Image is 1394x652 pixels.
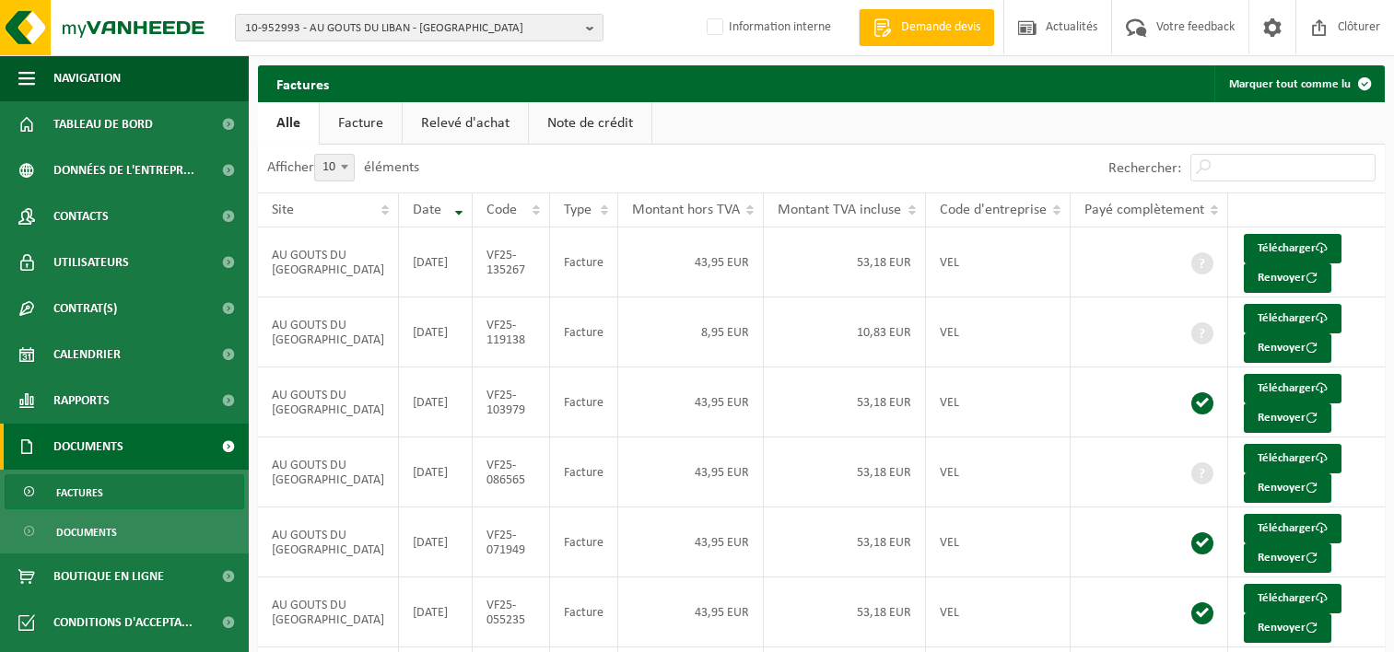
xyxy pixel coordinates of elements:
[320,102,402,145] a: Facture
[399,227,473,297] td: [DATE]
[53,553,164,600] span: Boutique en ligne
[926,367,1071,437] td: VEL
[859,9,994,46] a: Demande devis
[1244,403,1331,433] button: Renvoyer
[1108,161,1181,176] label: Rechercher:
[1084,203,1204,217] span: Payé complètement
[258,65,347,101] h2: Factures
[473,577,550,647] td: VF25-055235
[245,15,579,42] span: 10-952993 - AU GOUTS DU LIBAN - [GEOGRAPHIC_DATA]
[618,507,764,577] td: 43,95 EUR
[235,14,603,41] button: 10-952993 - AU GOUTS DU LIBAN - [GEOGRAPHIC_DATA]
[5,474,244,509] a: Factures
[1244,584,1341,613] a: Télécharger
[5,514,244,549] a: Documents
[1244,473,1331,503] button: Renvoyer
[896,18,985,37] span: Demande devis
[1214,65,1383,102] button: Marquer tout comme lu
[53,600,193,646] span: Conditions d'accepta...
[399,577,473,647] td: [DATE]
[550,367,618,437] td: Facture
[632,203,740,217] span: Montant hors TVA
[764,367,925,437] td: 53,18 EUR
[399,507,473,577] td: [DATE]
[53,239,129,285] span: Utilisateurs
[473,297,550,367] td: VF25-119138
[550,437,618,507] td: Facture
[258,577,399,647] td: AU GOUTS DU [GEOGRAPHIC_DATA]
[53,332,121,378] span: Calendrier
[926,297,1071,367] td: VEL
[399,367,473,437] td: [DATE]
[53,101,153,147] span: Tableau de bord
[473,367,550,437] td: VF25-103979
[56,515,117,550] span: Documents
[764,507,925,577] td: 53,18 EUR
[1244,444,1341,473] a: Télécharger
[258,227,399,297] td: AU GOUTS DU [GEOGRAPHIC_DATA]
[403,102,528,145] a: Relevé d'achat
[258,367,399,437] td: AU GOUTS DU [GEOGRAPHIC_DATA]
[1244,543,1331,573] button: Renvoyer
[399,437,473,507] td: [DATE]
[529,102,651,145] a: Note de crédit
[1244,613,1331,643] button: Renvoyer
[703,14,831,41] label: Information interne
[764,577,925,647] td: 53,18 EUR
[272,203,294,217] span: Site
[53,55,121,101] span: Navigation
[550,577,618,647] td: Facture
[550,507,618,577] td: Facture
[764,297,925,367] td: 10,83 EUR
[618,437,764,507] td: 43,95 EUR
[550,227,618,297] td: Facture
[486,203,517,217] span: Code
[926,577,1071,647] td: VEL
[267,160,419,175] label: Afficher éléments
[56,475,103,510] span: Factures
[53,378,110,424] span: Rapports
[1244,304,1341,333] a: Télécharger
[778,203,901,217] span: Montant TVA incluse
[413,203,441,217] span: Date
[258,507,399,577] td: AU GOUTS DU [GEOGRAPHIC_DATA]
[473,437,550,507] td: VF25-086565
[399,297,473,367] td: [DATE]
[314,154,355,181] span: 10
[764,437,925,507] td: 53,18 EUR
[473,227,550,297] td: VF25-135267
[53,285,117,332] span: Contrat(s)
[1244,514,1341,543] a: Télécharger
[1244,234,1341,263] a: Télécharger
[1244,333,1331,363] button: Renvoyer
[53,424,123,470] span: Documents
[618,367,764,437] td: 43,95 EUR
[1244,374,1341,403] a: Télécharger
[1244,263,1331,293] button: Renvoyer
[926,227,1071,297] td: VEL
[315,155,354,180] span: 10
[258,297,399,367] td: AU GOUTS DU [GEOGRAPHIC_DATA]
[258,102,319,145] a: Alle
[53,147,194,193] span: Données de l'entrepr...
[618,577,764,647] td: 43,95 EUR
[926,507,1071,577] td: VEL
[53,193,109,239] span: Contacts
[618,297,764,367] td: 8,95 EUR
[473,507,550,577] td: VF25-071949
[550,297,618,367] td: Facture
[764,227,925,297] td: 53,18 EUR
[564,203,592,217] span: Type
[926,437,1071,507] td: VEL
[618,227,764,297] td: 43,95 EUR
[940,203,1047,217] span: Code d'entreprise
[258,437,399,507] td: AU GOUTS DU [GEOGRAPHIC_DATA]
